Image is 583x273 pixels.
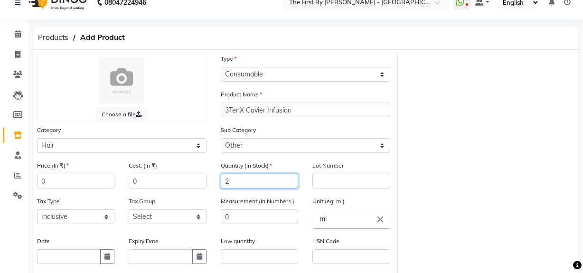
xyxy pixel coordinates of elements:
[75,29,130,46] span: Add Product
[221,161,272,170] label: Quantity (In Stock)
[221,237,255,245] label: Low quantity
[37,126,61,134] label: Category
[37,237,50,245] label: Date
[221,90,262,99] label: Product Name
[37,161,69,170] label: Price:(In ₹)
[312,161,344,170] label: Lot Number
[33,29,73,46] span: Products
[96,107,147,122] label: Choose a file
[37,197,60,206] label: Tax Type
[312,237,339,245] label: HSN Code
[375,214,386,224] i: Close
[221,197,294,206] label: Measurement:(In Numbers )
[129,161,157,170] label: Cost: (In ₹)
[312,197,345,206] label: Unit:(eg: ml)
[129,197,155,206] label: Tax Group
[129,237,159,245] label: Expiry Date
[221,55,236,63] label: Type
[99,58,144,104] img: Cinque Terre
[221,126,256,134] label: Sub Category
